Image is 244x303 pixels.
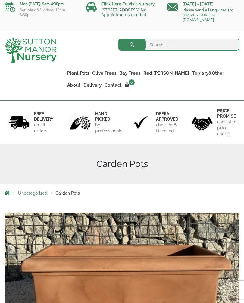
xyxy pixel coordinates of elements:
a: 0 [123,81,136,89]
a: Topiary&Other [191,69,226,77]
h6: FREE DELIVERY [34,111,53,122]
p: by professionals [95,122,122,134]
img: 2.jpg [70,115,91,130]
h6: Price promise [217,108,238,119]
a: Delivery [82,81,103,89]
p: consistent price checks [217,119,238,137]
a: Olive Trees [91,69,118,77]
a: Click Here To Visit Nursery! [101,1,156,7]
h6: Defra approved [156,111,178,122]
a: Red [PERSON_NAME] [142,69,191,77]
img: 4.jpg [192,113,213,131]
p: [DATE] - [DATE] [167,0,239,8]
a: Plant Pots [66,69,91,77]
a: About [66,81,82,89]
a: Garden Pots [5,266,239,271]
nav: Breadcrumbs [5,190,239,195]
a: Bay Trees [118,69,142,77]
a: [STREET_ADDRESS] No Appointments needed [101,7,146,17]
h1: Garden Pots [5,159,239,169]
span: 0 [129,79,135,85]
p: Mon-[DATE]: 9am-4:30pm [5,0,77,8]
a: Uncategorised [18,191,47,196]
img: logo [5,37,57,63]
img: 3.jpg [130,115,152,130]
p: on all orders [34,122,53,134]
p: Saturdays&Sundays: 10am-3:30pm [5,8,77,17]
img: 1.jpg [8,115,30,130]
span: Garden Pots [55,191,80,196]
input: Search... [118,39,240,51]
p: checked & Licensed [156,122,178,134]
h6: hand picked [95,111,122,122]
a: Please Send All Enquiries To: [EMAIL_ADDRESS][DOMAIN_NAME] [183,7,233,22]
a: Contact [103,81,123,89]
